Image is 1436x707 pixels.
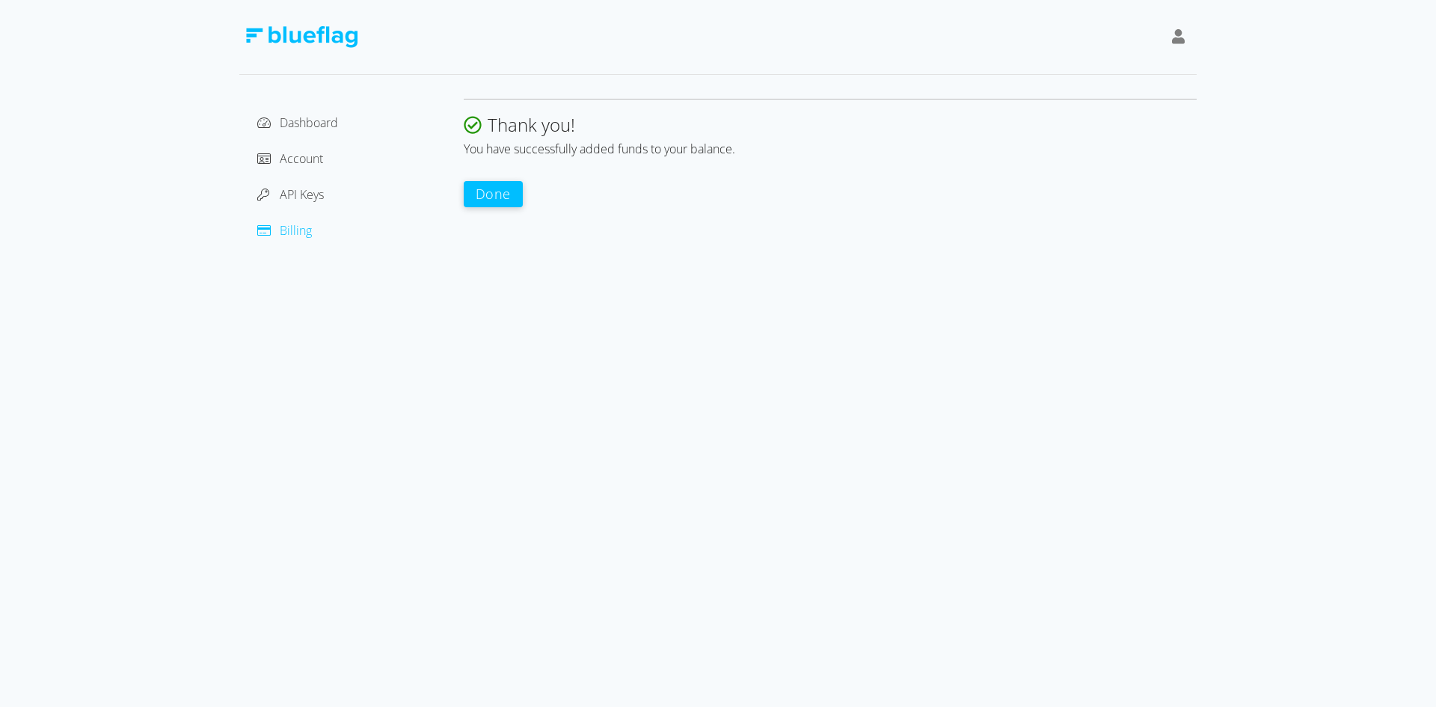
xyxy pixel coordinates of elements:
a: API Keys [257,186,324,203]
img: Blue Flag Logo [245,26,358,48]
span: Billing [280,222,312,239]
a: Dashboard [257,114,338,131]
span: Dashboard [280,114,338,131]
span: Account [280,150,323,167]
a: Account [257,150,323,167]
button: Done [464,181,523,207]
a: Billing [257,222,312,239]
span: Thank you! [488,112,575,137]
span: API Keys [280,186,324,203]
span: You have successfully added funds to your balance. [464,141,735,157]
